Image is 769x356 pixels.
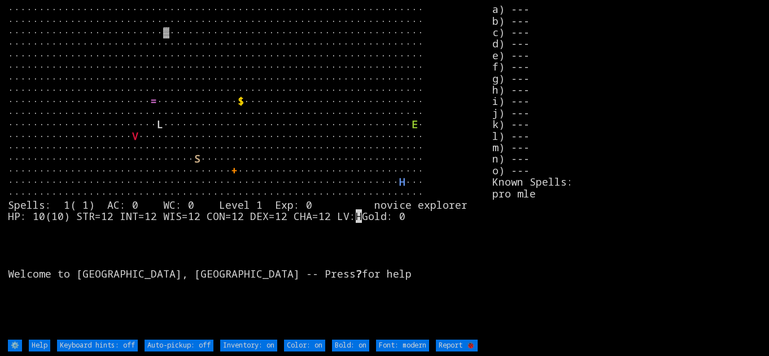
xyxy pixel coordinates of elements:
[29,340,50,351] input: Help
[436,340,478,351] input: Report 🐞
[412,117,418,131] font: E
[332,340,369,351] input: Bold: on
[145,340,213,351] input: Auto-pickup: off
[220,340,277,351] input: Inventory: on
[376,340,429,351] input: Font: modern
[57,340,138,351] input: Keyboard hints: off
[238,94,244,108] font: $
[356,209,362,223] mark: H
[151,94,157,108] font: =
[356,267,362,280] b: ?
[132,129,138,143] font: V
[492,3,762,338] stats: a) --- b) --- c) --- d) --- e) --- f) --- g) --- h) --- i) --- j) --- k) --- l) --- m) --- n) ---...
[194,152,200,165] font: S
[399,175,405,188] font: H
[8,340,22,351] input: ⚙️
[231,164,238,177] font: +
[8,3,492,338] larn: ··································································· ·····························...
[157,117,163,131] font: L
[284,340,325,351] input: Color: on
